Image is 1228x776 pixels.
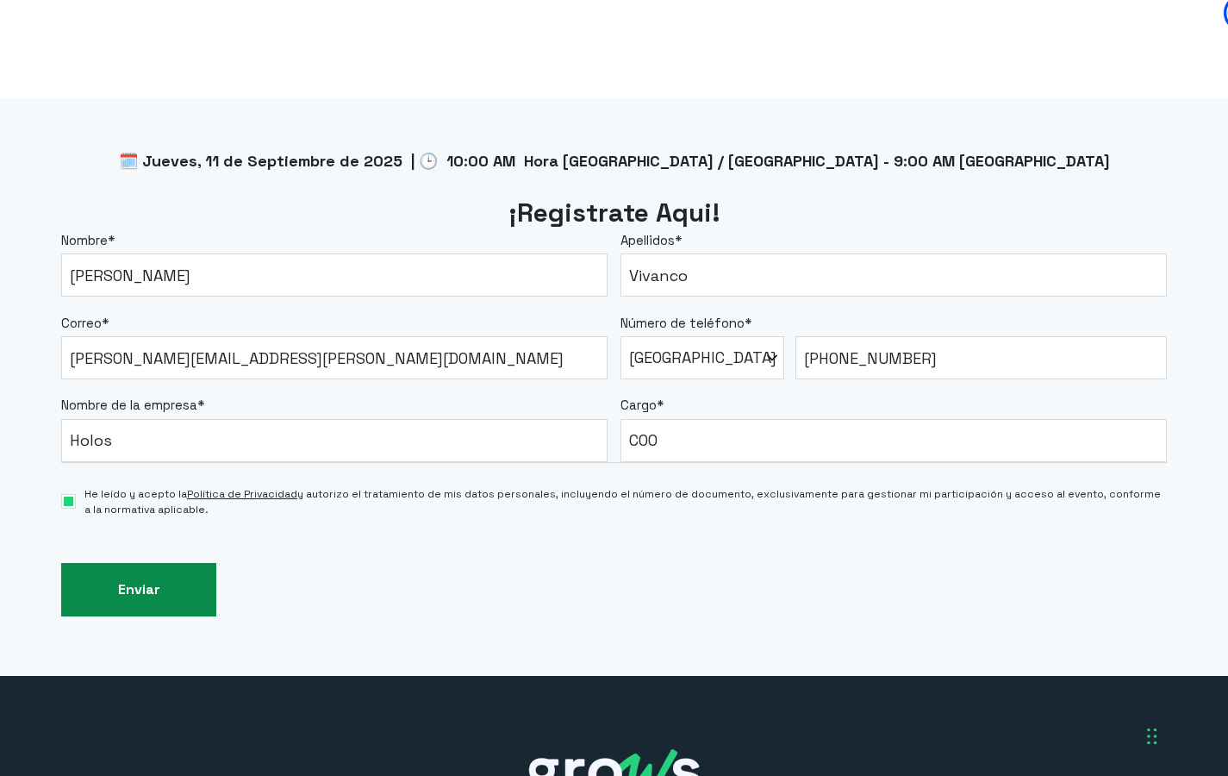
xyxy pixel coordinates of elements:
span: 🗓️ Jueves, 11 de Septiembre de 2025 | 🕒 10:00 AM Hora [GEOGRAPHIC_DATA] / [GEOGRAPHIC_DATA] - 9:0... [119,151,1110,171]
span: Cargo [620,397,657,413]
span: Nombre de la empresa [61,397,197,413]
span: Apellidos [620,232,675,248]
h2: ¡Registrate Aqui! [61,196,1167,231]
iframe: Chat Widget [918,535,1228,776]
div: Arrastrar [1147,710,1157,762]
span: He leído y acepto la y autorizo el tratamiento de mis datos personales, incluyendo el número de d... [84,486,1167,517]
input: He leído y acepto laPolítica de Privacidady autorizo el tratamiento de mis datos personales, incl... [61,494,76,509]
span: Nombre [61,232,108,248]
a: Política de Privacidad [187,487,297,501]
span: Número de teléfono [620,315,745,331]
input: Enviar [61,563,216,617]
span: Correo [61,315,102,331]
div: Widget de chat [918,535,1228,776]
